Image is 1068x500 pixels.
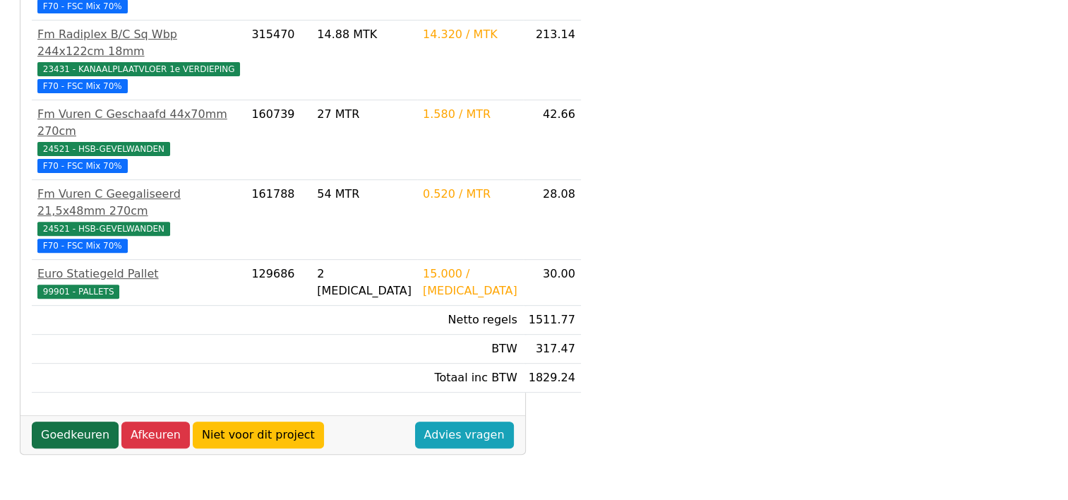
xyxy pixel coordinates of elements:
[37,186,240,254] a: Fm Vuren C Geegaliseerd 21,5x48mm 270cm24521 - HSB-GEVELWANDEN F70 - FSC Mix 70%
[37,106,240,174] a: Fm Vuren C Geschaafd 44x70mm 270cm24521 - HSB-GEVELWANDEN F70 - FSC Mix 70%
[37,62,240,76] span: 23431 - KANAALPLAATVLOER 1e VERDIEPING
[523,20,581,100] td: 213.14
[37,266,240,282] div: Euro Statiegeld Pallet
[37,106,240,140] div: Fm Vuren C Geschaafd 44x70mm 270cm
[423,186,517,203] div: 0.520 / MTR
[37,186,240,220] div: Fm Vuren C Geegaliseerd 21,5x48mm 270cm
[246,100,311,180] td: 160739
[37,26,240,94] a: Fm Radiplex B/C Sq Wbp 244x122cm 18mm23431 - KANAALPLAATVLOER 1e VERDIEPING F70 - FSC Mix 70%
[415,422,514,448] a: Advies vragen
[37,239,128,253] span: F70 - FSC Mix 70%
[37,79,128,93] span: F70 - FSC Mix 70%
[423,266,517,299] div: 15.000 / [MEDICAL_DATA]
[523,306,581,335] td: 1511.77
[417,306,523,335] td: Netto regels
[246,260,311,306] td: 129686
[37,266,240,299] a: Euro Statiegeld Pallet99901 - PALLETS
[317,106,412,123] div: 27 MTR
[523,364,581,393] td: 1829.24
[37,159,128,173] span: F70 - FSC Mix 70%
[423,26,517,43] div: 14.320 / MTK
[37,26,240,60] div: Fm Radiplex B/C Sq Wbp 244x122cm 18mm
[37,142,170,156] span: 24521 - HSB-GEVELWANDEN
[417,335,523,364] td: BTW
[37,285,119,299] span: 99901 - PALLETS
[246,20,311,100] td: 315470
[246,180,311,260] td: 161788
[317,186,412,203] div: 54 MTR
[317,266,412,299] div: 2 [MEDICAL_DATA]
[317,26,412,43] div: 14.88 MTK
[423,106,517,123] div: 1.580 / MTR
[523,260,581,306] td: 30.00
[417,364,523,393] td: Totaal inc BTW
[32,422,119,448] a: Goedkeuren
[37,222,170,236] span: 24521 - HSB-GEVELWANDEN
[121,422,190,448] a: Afkeuren
[193,422,324,448] a: Niet voor dit project
[523,335,581,364] td: 317.47
[523,180,581,260] td: 28.08
[523,100,581,180] td: 42.66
